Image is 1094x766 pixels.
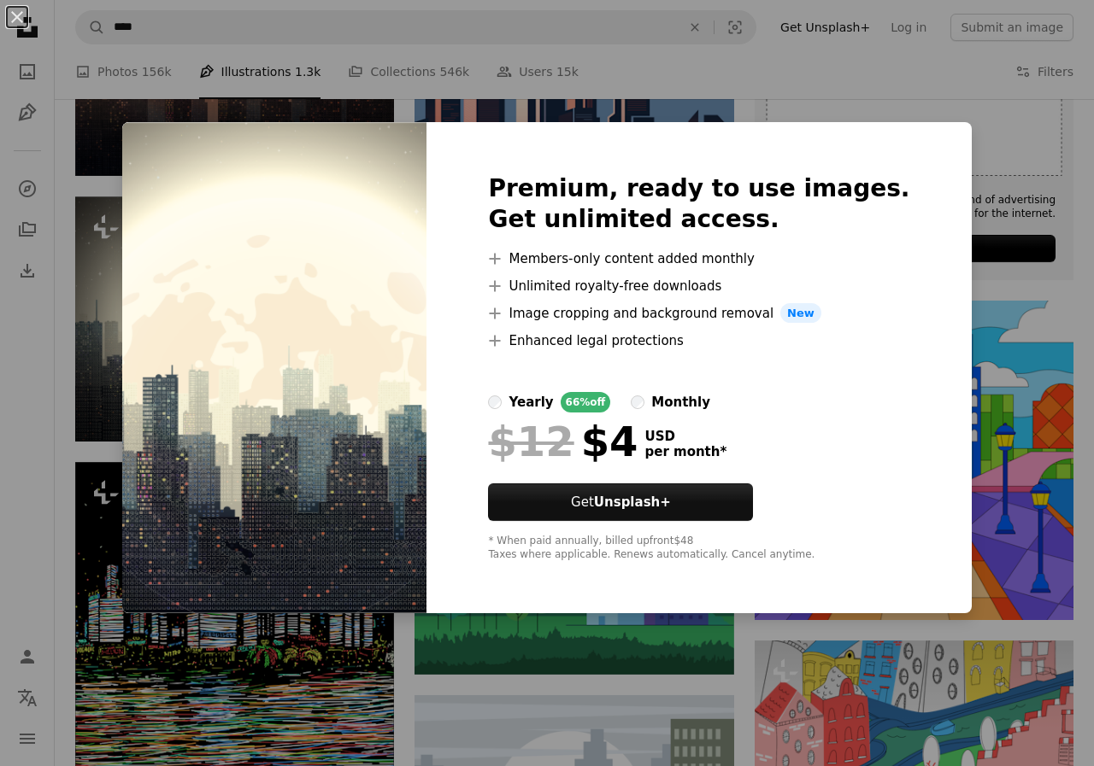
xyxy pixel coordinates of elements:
[488,303,909,324] li: Image cropping and background removal
[488,535,909,562] div: * When paid annually, billed upfront $48 Taxes where applicable. Renews automatically. Cancel any...
[631,395,644,409] input: monthly
[488,395,502,409] input: yearly66%off
[488,419,573,464] span: $12
[488,276,909,296] li: Unlimited royalty-free downloads
[651,392,710,412] div: monthly
[780,303,821,324] span: New
[488,330,909,351] li: Enhanced legal protections
[122,122,426,614] img: premium_vector-1711987803204-e590e1a428f6
[561,392,611,412] div: 66% off
[509,392,553,412] div: yearly
[488,173,909,235] h2: Premium, ready to use images. Get unlimited access.
[488,249,909,269] li: Members-only content added monthly
[644,429,726,444] span: USD
[644,444,726,459] span: per month *
[594,494,671,510] strong: Unsplash+
[488,419,638,464] div: $4
[488,483,753,521] button: GetUnsplash+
